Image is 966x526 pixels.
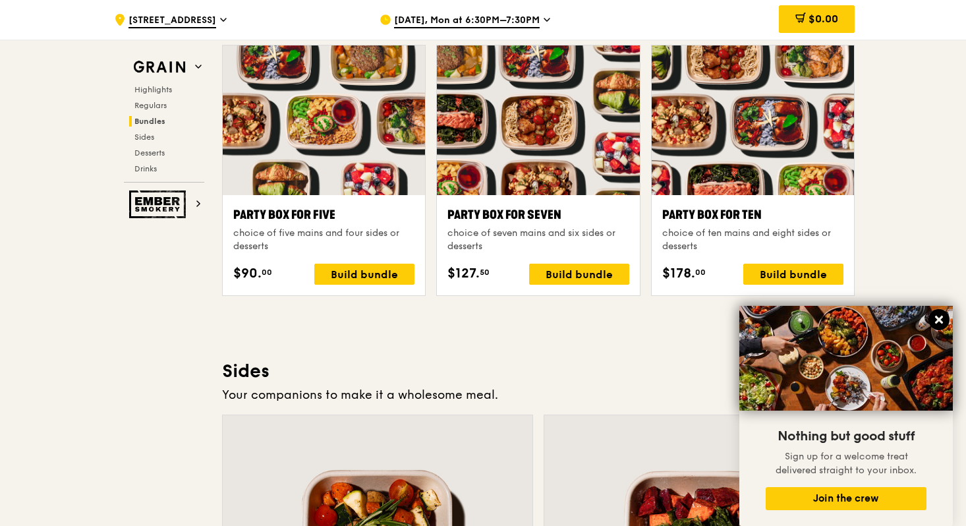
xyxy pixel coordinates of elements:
[134,164,157,173] span: Drinks
[134,85,172,94] span: Highlights
[134,117,165,126] span: Bundles
[662,227,843,253] div: choice of ten mains and eight sides or desserts
[529,264,629,285] div: Build bundle
[134,148,165,158] span: Desserts
[778,428,915,444] span: Nothing but good stuff
[743,264,843,285] div: Build bundle
[447,227,629,253] div: choice of seven mains and six sides or desserts
[766,487,926,510] button: Join the crew
[233,264,262,283] span: $90.
[128,14,216,28] span: [STREET_ADDRESS]
[480,267,490,278] span: 50
[262,267,272,278] span: 00
[928,309,950,330] button: Close
[129,190,190,218] img: Ember Smokery web logo
[447,206,629,224] div: Party Box for Seven
[134,132,154,142] span: Sides
[233,206,414,224] div: Party Box for Five
[447,264,480,283] span: $127.
[739,306,953,411] img: DSC07876-Edit02-Large.jpeg
[695,267,706,278] span: 00
[662,206,843,224] div: Party Box for Ten
[314,264,414,285] div: Build bundle
[134,101,167,110] span: Regulars
[809,13,838,25] span: $0.00
[776,451,917,476] span: Sign up for a welcome treat delivered straight to your inbox.
[233,227,414,253] div: choice of five mains and four sides or desserts
[394,14,540,28] span: [DATE], Mon at 6:30PM–7:30PM
[662,264,695,283] span: $178.
[222,359,855,383] h3: Sides
[129,55,190,79] img: Grain web logo
[222,386,855,404] div: Your companions to make it a wholesome meal.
